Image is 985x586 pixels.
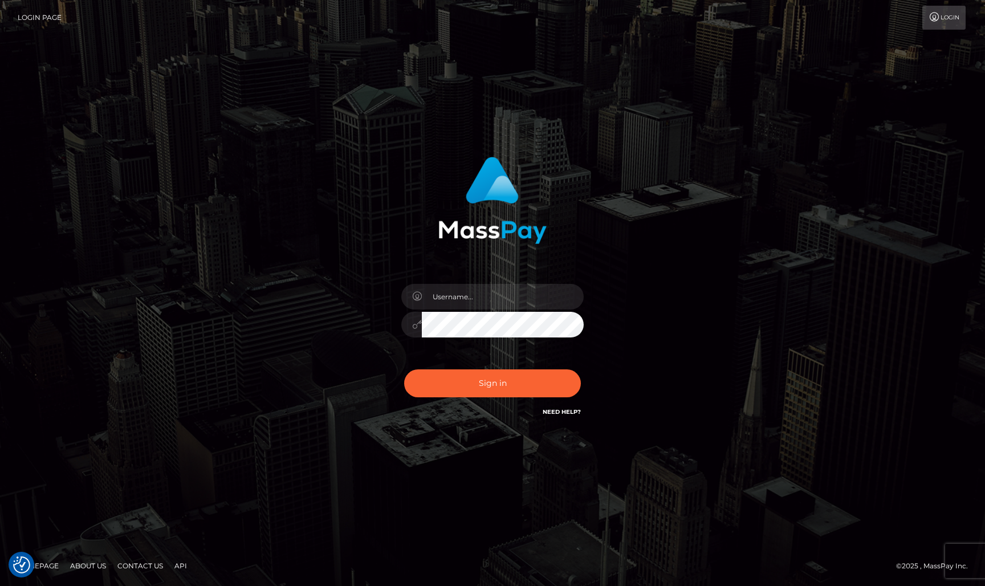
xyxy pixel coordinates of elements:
input: Username... [422,284,584,310]
a: Login Page [18,6,62,30]
button: Sign in [404,369,581,397]
div: © 2025 , MassPay Inc. [896,560,976,572]
a: Need Help? [543,408,581,416]
a: Contact Us [113,557,168,575]
a: Login [922,6,966,30]
img: Revisit consent button [13,556,30,573]
a: API [170,557,192,575]
button: Consent Preferences [13,556,30,573]
a: About Us [66,557,111,575]
a: Homepage [13,557,63,575]
img: MassPay Login [438,157,547,244]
